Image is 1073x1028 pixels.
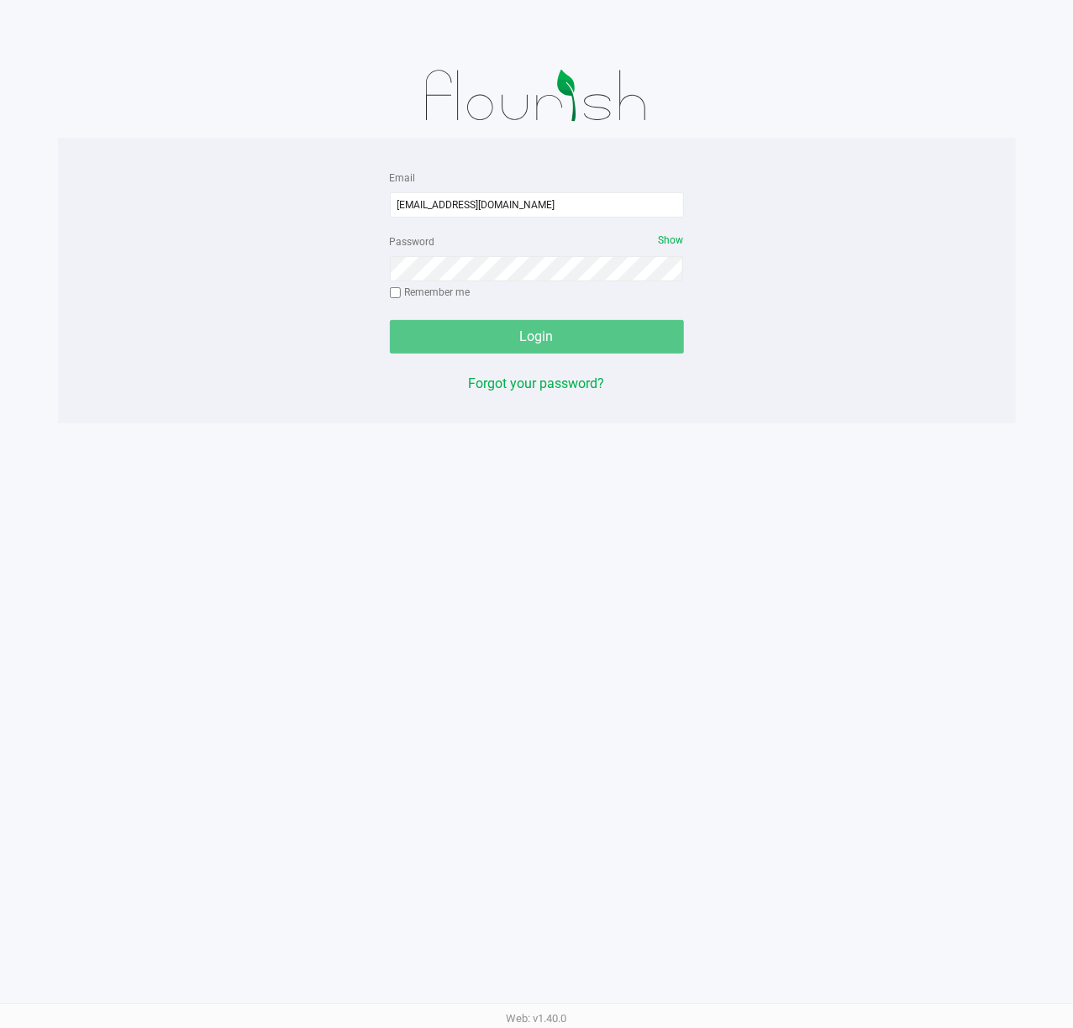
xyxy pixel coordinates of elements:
label: Remember me [390,285,471,300]
label: Password [390,234,435,249]
input: Remember me [390,287,402,299]
span: Web: v1.40.0 [507,1012,567,1025]
button: Forgot your password? [469,374,605,394]
span: Show [659,234,684,246]
label: Email [390,170,416,186]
